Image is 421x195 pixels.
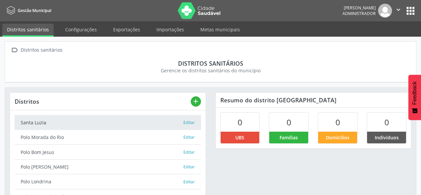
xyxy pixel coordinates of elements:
[183,119,195,126] button: Editar
[15,115,201,130] a: Santa Luzia Editar
[21,119,183,126] div: Santa Luzia
[375,134,399,141] span: Indivíduos
[21,178,183,185] div: Polo Londrina
[342,5,376,11] div: [PERSON_NAME]
[196,24,245,35] a: Metas municipais
[378,4,392,18] img: img
[152,24,189,35] a: Importações
[14,67,407,74] div: Gerencie os distritos sanitários do município
[10,45,64,55] a:  Distritos sanitários
[108,24,145,35] a: Exportações
[15,98,191,105] div: Distritos
[183,179,195,185] button: Editar
[395,6,402,13] i: 
[21,163,183,170] div: Polo [PERSON_NAME]
[392,4,405,18] button: 
[183,134,195,141] button: Editar
[5,5,51,16] a: Gestão Municipal
[191,96,201,107] button: add
[61,24,102,35] a: Configurações
[408,75,421,120] button: Feedback - Mostrar pesquisa
[342,11,376,16] span: Administrador
[326,134,349,141] span: Domicílios
[2,24,54,37] a: Distritos sanitários
[335,117,340,128] span: 0
[183,164,195,170] button: Editar
[21,149,183,156] div: Polo Bom Jesus
[15,174,201,189] a: Polo Londrina Editar
[14,60,407,67] div: Distritos sanitários
[19,45,64,55] div: Distritos sanitários
[235,134,244,141] span: UBS
[10,45,19,55] i: 
[238,117,242,128] span: 0
[412,81,418,105] span: Feedback
[15,130,201,145] a: Polo Morada do Rio Editar
[183,149,195,156] button: Editar
[15,145,201,159] a: Polo Bom Jesus Editar
[15,160,201,174] a: Polo [PERSON_NAME] Editar
[287,117,291,128] span: 0
[384,117,389,128] span: 0
[192,98,199,105] i: add
[216,93,411,107] div: Resumo do distrito [GEOGRAPHIC_DATA]
[21,134,183,141] div: Polo Morada do Rio
[18,8,51,13] span: Gestão Municipal
[405,5,416,17] button: apps
[280,134,298,141] span: Famílias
